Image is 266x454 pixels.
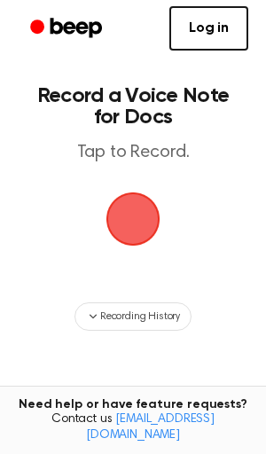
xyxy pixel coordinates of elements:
span: Recording History [100,309,180,325]
img: Beep Logo [106,192,160,246]
h1: Record a Voice Note for Docs [32,85,234,128]
a: [EMAIL_ADDRESS][DOMAIN_NAME] [86,413,215,442]
button: Recording History [74,302,192,331]
p: Tap to Record. [32,142,234,164]
span: Contact us [11,412,255,443]
a: Log in [169,6,248,51]
a: Beep [18,12,118,46]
